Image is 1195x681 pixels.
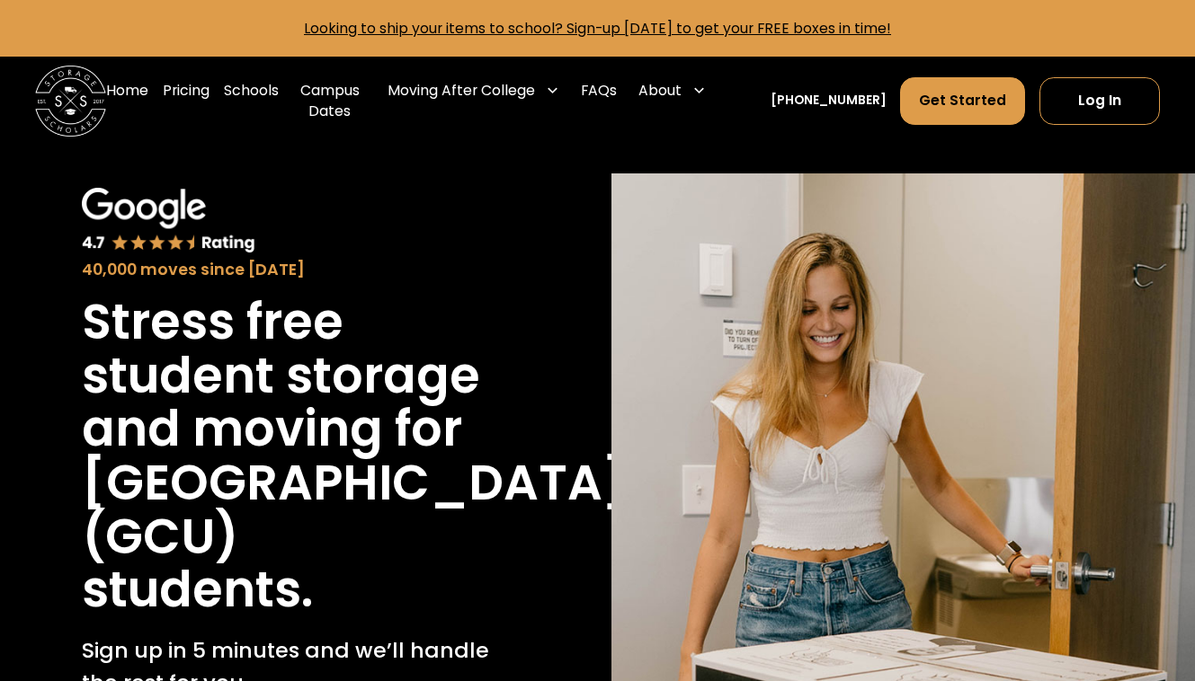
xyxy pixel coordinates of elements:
a: [PHONE_NUMBER] [771,92,887,111]
h1: Stress free student storage and moving for [82,296,502,456]
div: 40,000 moves since [DATE] [82,258,502,282]
a: Campus Dates [293,66,367,137]
h1: [GEOGRAPHIC_DATA] (GCU) [82,456,627,563]
div: Moving After College [380,66,566,115]
h1: students. [82,563,313,617]
a: Home [106,66,148,137]
div: About [638,80,682,102]
img: Google 4.7 star rating [82,188,255,254]
div: About [631,66,713,115]
img: Storage Scholars main logo [35,66,106,137]
a: home [35,66,106,137]
div: Moving After College [388,80,535,102]
a: FAQs [581,66,617,137]
a: Get Started [900,77,1024,125]
a: Log In [1039,77,1160,125]
a: Looking to ship your items to school? Sign-up [DATE] to get your FREE boxes in time! [304,18,891,39]
a: Pricing [163,66,210,137]
a: Schools [224,66,279,137]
